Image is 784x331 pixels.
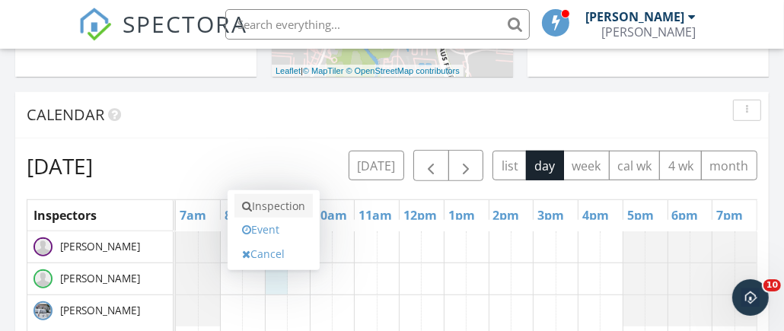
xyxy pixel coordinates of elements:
[33,207,97,224] span: Inspectors
[78,8,112,41] img: The Best Home Inspection Software - Spectora
[732,279,769,316] iframe: Intercom live chat
[623,203,658,228] a: 5pm
[492,151,527,180] button: list
[601,24,696,40] div: Gary Glenn
[234,242,313,266] a: Cancel
[27,104,104,125] span: Calendar
[176,203,210,228] a: 7am
[78,21,247,53] a: SPECTORA
[57,239,143,254] span: [PERSON_NAME]
[668,203,703,228] a: 6pm
[225,9,530,40] input: Search everything...
[585,9,684,24] div: [PERSON_NAME]
[27,151,93,181] h2: [DATE]
[445,203,479,228] a: 1pm
[123,8,247,40] span: SPECTORA
[413,150,449,181] button: Previous day
[763,279,781,291] span: 10
[578,203,613,228] a: 4pm
[57,303,143,318] span: [PERSON_NAME]
[346,66,460,75] a: © OpenStreetMap contributors
[221,203,255,228] a: 8am
[448,150,484,181] button: Next day
[400,203,441,228] a: 12pm
[659,151,702,180] button: 4 wk
[276,66,301,75] a: Leaflet
[489,203,524,228] a: 2pm
[311,203,352,228] a: 10am
[349,151,404,180] button: [DATE]
[563,151,610,180] button: week
[701,151,757,180] button: month
[272,65,464,78] div: |
[534,203,568,228] a: 3pm
[526,151,564,180] button: day
[234,194,313,218] a: Inspection
[234,218,313,242] a: Event
[303,66,344,75] a: © MapTiler
[33,237,53,256] img: default-user-f0147aede5fd5fa78ca7ade42f37bd4542148d508eef1c3d3ea960f66861d68b.jpg
[57,271,143,286] span: [PERSON_NAME]
[355,203,396,228] a: 11am
[712,203,747,228] a: 7pm
[33,269,53,288] img: default-user-f0147aede5fd5fa78ca7ade42f37bd4542148d508eef1c3d3ea960f66861d68b.jpg
[33,301,53,320] img: fashion1cropu559.jpg
[609,151,661,180] button: cal wk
